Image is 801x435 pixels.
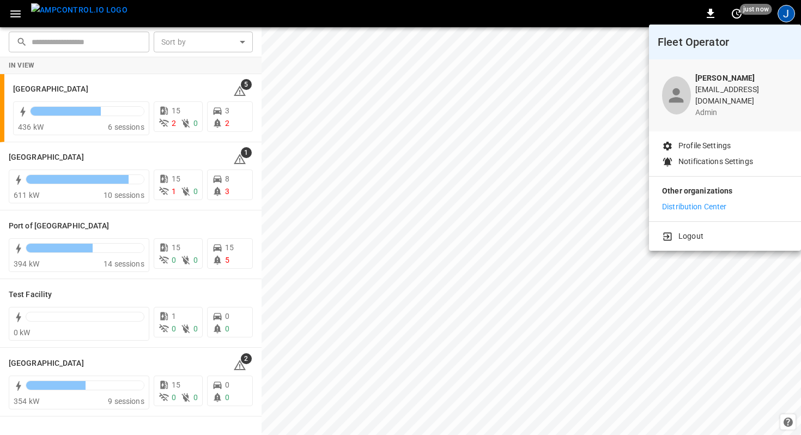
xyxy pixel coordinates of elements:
p: [EMAIL_ADDRESS][DOMAIN_NAME] [695,84,788,107]
p: Logout [678,231,703,242]
p: Profile Settings [678,140,731,152]
p: Notifications Settings [678,156,753,167]
b: [PERSON_NAME] [695,74,755,82]
div: profile-icon [662,76,691,114]
h6: Fleet Operator [658,33,792,51]
p: Other organizations [662,185,788,201]
p: Distribution Center [662,201,727,213]
p: admin [695,107,788,118]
